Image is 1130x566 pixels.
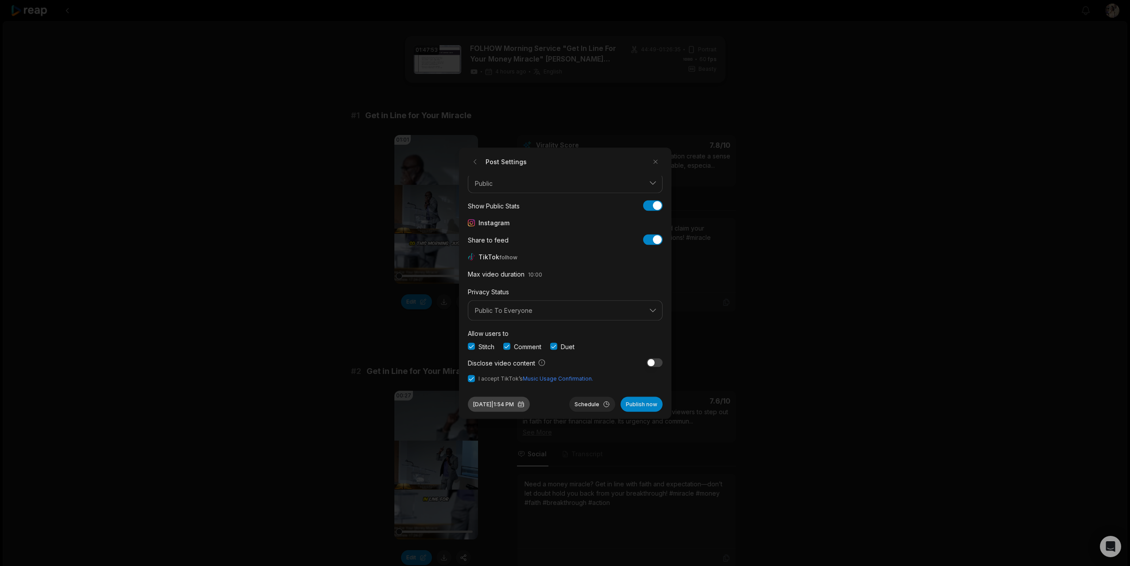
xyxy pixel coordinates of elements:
label: Allow users to [468,329,509,337]
label: Privacy Status [468,288,509,296]
a: Music Usage Confirmation. [523,375,593,381]
button: Public [468,173,663,193]
button: Public To Everyone [468,300,663,321]
label: Max video duration [468,270,525,278]
h2: Post Settings [468,154,527,169]
button: [DATE]|1:54 PM [468,397,530,412]
label: Comment [514,342,541,351]
label: Disclose video content [468,358,546,367]
label: Duet [561,342,575,351]
span: Public To Everyone [475,307,643,315]
button: Schedule [569,397,615,412]
span: Instagram [478,218,509,227]
label: Stitch [478,342,494,351]
span: TikTok [478,252,519,262]
span: I accept TikTok’s [478,374,593,382]
div: Show Public Stats [468,201,520,210]
span: Public [475,179,643,187]
span: folhow [499,254,517,261]
div: Share to feed [468,235,509,244]
button: Publish now [621,397,663,412]
span: 10:00 [528,271,542,278]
